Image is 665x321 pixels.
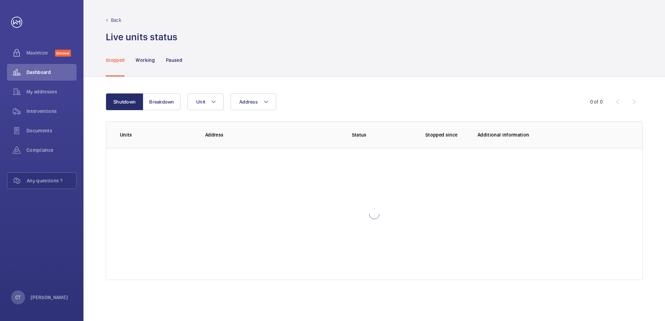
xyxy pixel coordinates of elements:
button: Breakdown [143,93,181,110]
span: Interventions [26,108,77,115]
button: Address [231,93,276,110]
p: Back [111,17,121,24]
p: CT [15,294,21,301]
p: Additional information [478,131,628,138]
button: Unit [187,93,224,110]
h1: Live units status [106,31,177,43]
span: Documents [26,127,77,134]
span: Compliance [26,147,77,154]
div: 0 of 0 [590,98,603,105]
p: Working [136,57,154,64]
span: Maximize [26,49,55,56]
button: Shutdown [106,93,143,110]
p: Stopped since [425,131,466,138]
p: [PERSON_NAME] [31,294,68,301]
span: Unit [196,99,205,105]
span: Dashboard [26,69,77,76]
p: Status [309,131,409,138]
span: Any questions ? [27,177,76,184]
p: Stopped [106,57,125,64]
p: Address [205,131,304,138]
span: Address [239,99,258,105]
span: Discover [55,50,71,57]
span: My addresses [26,88,77,95]
p: Paused [166,57,182,64]
p: Units [120,131,194,138]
